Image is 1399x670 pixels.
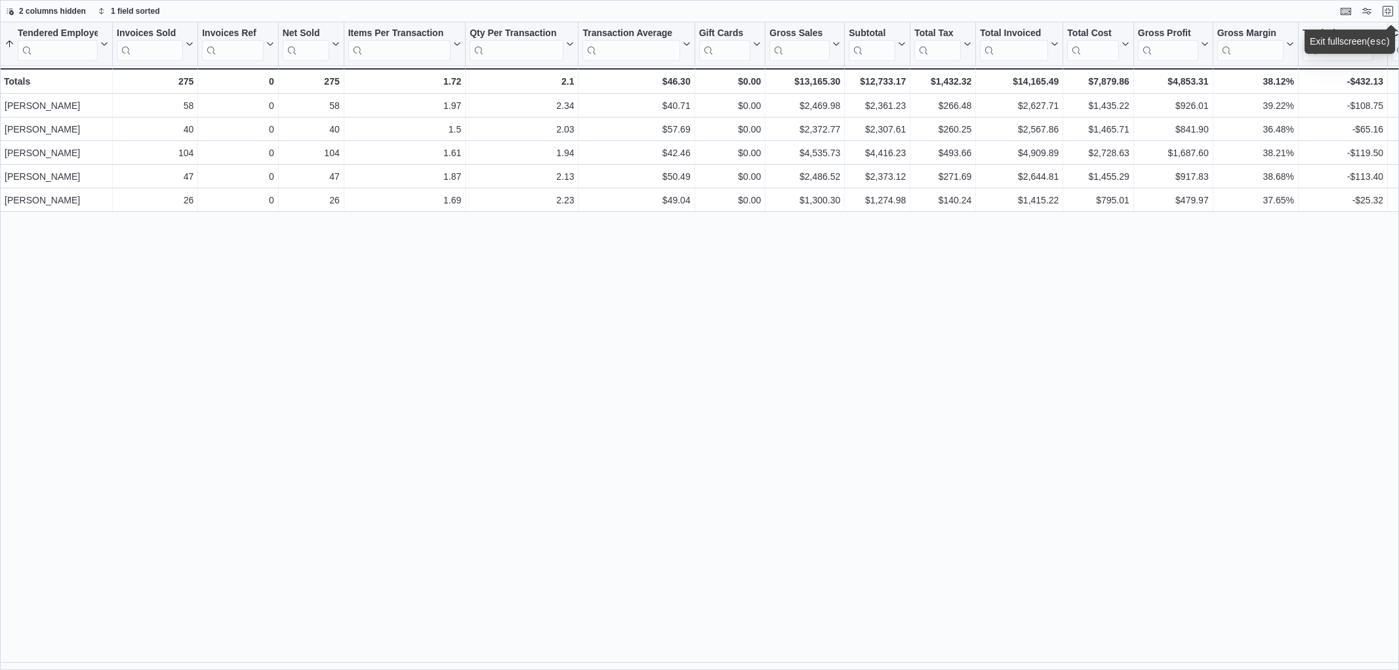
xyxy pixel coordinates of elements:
[849,192,906,208] div: $1,274.98
[769,28,830,40] div: Gross Sales
[1370,37,1387,47] kbd: esc
[914,73,971,89] div: $1,432.32
[1,3,91,19] button: 2 columns hidden
[699,98,761,114] div: $0.00
[914,192,971,208] div: $140.24
[1303,169,1383,184] div: -$113.40
[202,169,274,184] div: 0
[769,121,840,137] div: $2,372.77
[769,192,840,208] div: $1,300.30
[202,98,274,114] div: 0
[849,121,906,137] div: $2,307.61
[582,28,690,61] button: Transaction Average
[283,169,340,184] div: 47
[914,28,961,61] div: Total Tax
[470,73,574,89] div: 2.1
[582,169,690,184] div: $50.49
[1138,192,1209,208] div: $479.97
[202,28,263,40] div: Invoices Ref
[914,28,971,61] button: Total Tax
[980,28,1059,61] button: Total Invoiced
[980,73,1059,89] div: $14,165.49
[348,28,451,61] div: Items Per Transaction
[1217,169,1294,184] div: 38.68%
[582,73,690,89] div: $46.30
[117,28,183,40] div: Invoices Sold
[914,145,971,161] div: $493.66
[1303,192,1383,208] div: -$25.32
[914,98,971,114] div: $266.48
[117,28,193,61] button: Invoices Sold
[914,121,971,137] div: $260.25
[849,169,906,184] div: $2,373.12
[470,145,574,161] div: 1.94
[769,28,840,61] button: Gross Sales
[914,28,961,40] div: Total Tax
[348,28,462,61] button: Items Per Transaction
[769,98,840,114] div: $2,469.98
[980,145,1059,161] div: $4,909.89
[283,28,329,40] div: Net Sold
[1217,98,1294,114] div: 39.22%
[1303,73,1383,89] div: -$432.13
[283,73,340,89] div: 275
[769,73,840,89] div: $13,165.30
[849,28,906,61] button: Subtotal
[1380,3,1396,19] button: Exit fullscreen
[283,145,340,161] div: 104
[699,169,761,184] div: $0.00
[980,98,1059,114] div: $2,627.71
[914,169,971,184] div: $271.69
[1303,28,1383,61] button: Total Discount
[1303,28,1373,40] div: Total Discount
[348,192,462,208] div: 1.69
[348,73,462,89] div: 1.72
[4,73,108,89] div: Totals
[470,28,563,40] div: Qty Per Transaction
[117,73,193,89] div: 275
[202,121,274,137] div: 0
[849,98,906,114] div: $2,361.23
[348,145,462,161] div: 1.61
[699,28,761,61] button: Gift Cards
[283,98,340,114] div: 58
[582,192,690,208] div: $49.04
[283,192,340,208] div: 26
[1067,73,1129,89] div: $7,879.86
[283,28,329,61] div: Net Sold
[1138,145,1209,161] div: $1,687.60
[1303,121,1383,137] div: -$65.16
[19,6,86,16] span: 2 columns hidden
[699,145,761,161] div: $0.00
[980,28,1048,40] div: Total Invoiced
[1217,73,1294,89] div: 38.12%
[1067,98,1129,114] div: $1,435.22
[1067,28,1129,61] button: Total Cost
[202,73,274,89] div: 0
[980,121,1059,137] div: $2,567.86
[1067,169,1129,184] div: $1,455.29
[1217,28,1284,61] div: Gross Margin
[699,28,751,61] div: Gift Card Sales
[470,28,574,61] button: Qty Per Transaction
[980,28,1048,61] div: Total Invoiced
[1138,169,1209,184] div: $917.83
[470,28,563,61] div: Qty Per Transaction
[1217,145,1294,161] div: 38.21%
[117,121,193,137] div: 40
[849,28,895,40] div: Subtotal
[699,28,751,40] div: Gift Cards
[582,145,690,161] div: $42.46
[769,169,840,184] div: $2,486.52
[5,192,108,208] div: [PERSON_NAME]
[5,121,108,137] div: [PERSON_NAME]
[1138,73,1209,89] div: $4,853.31
[849,145,906,161] div: $4,416.23
[582,28,679,61] div: Transaction Average
[849,28,895,61] div: Subtotal
[1303,145,1383,161] div: -$119.50
[1067,28,1118,61] div: Total Cost
[117,145,193,161] div: 104
[18,28,98,61] div: Tendered Employee
[5,145,108,161] div: [PERSON_NAME]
